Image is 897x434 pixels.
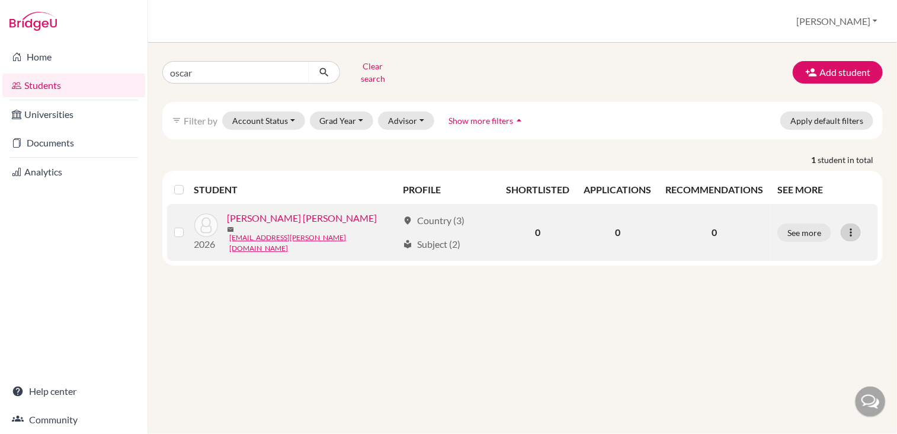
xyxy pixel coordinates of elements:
a: Universities [2,103,145,126]
a: Home [2,45,145,69]
button: See more [777,224,831,242]
th: STUDENT [194,175,396,204]
button: Advisor [378,111,434,130]
td: 0 [499,204,576,261]
button: Clear search [340,57,406,88]
strong: 1 [811,154,818,166]
button: Grad Year [310,111,374,130]
p: 0 [665,225,763,240]
th: SEE MORE [770,175,878,204]
a: [EMAIL_ADDRESS][PERSON_NAME][DOMAIN_NAME] [230,232,398,254]
th: PROFILE [396,175,499,204]
button: Show more filtersarrow_drop_up [439,111,536,130]
a: Community [2,408,145,432]
input: Find student by name... [162,61,309,84]
a: Documents [2,131,145,155]
p: 2026 [194,237,218,251]
span: student in total [818,154,883,166]
i: filter_list [172,116,181,125]
a: Analytics [2,160,145,184]
a: [PERSON_NAME] [PERSON_NAME] [228,211,377,225]
div: Subject (2) [403,237,460,251]
div: Country (3) [403,213,464,228]
span: Help [27,8,51,19]
img: Alvarez Arencibia, Oscar [194,213,218,237]
th: APPLICATIONS [576,175,658,204]
a: Help center [2,379,145,403]
img: Bridge-U [9,12,57,31]
th: SHORTLISTED [499,175,576,204]
button: [PERSON_NAME] [791,10,883,33]
a: Students [2,74,145,97]
i: arrow_drop_up [514,114,526,126]
span: Show more filters [449,116,514,126]
button: Apply default filters [780,111,873,130]
span: location_on [403,216,412,225]
button: Account Status [222,111,305,130]
th: RECOMMENDATIONS [658,175,770,204]
span: mail [228,226,235,233]
td: 0 [576,204,658,261]
span: Filter by [184,115,217,126]
span: local_library [403,240,412,249]
button: Add student [793,61,883,84]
